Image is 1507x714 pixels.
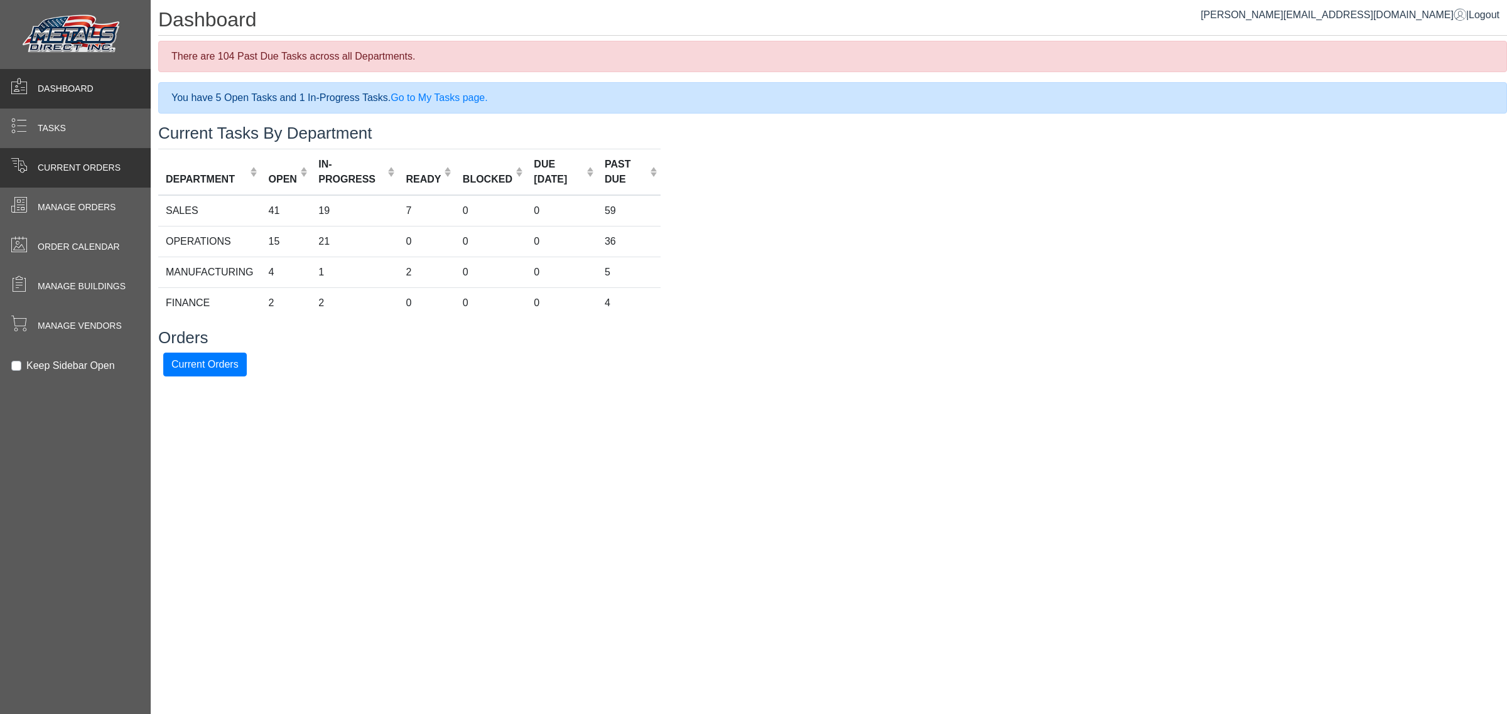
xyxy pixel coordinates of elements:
[391,92,487,103] a: Go to My Tasks page.
[526,195,597,226] td: 0
[455,226,527,257] td: 0
[38,240,120,253] span: Order Calendar
[398,287,455,318] td: 0
[158,287,261,318] td: FINANCE
[455,195,527,226] td: 0
[158,41,1507,72] div: There are 104 Past Due Tasks across all Departments.
[158,124,1507,143] h3: Current Tasks By Department
[526,257,597,287] td: 0
[455,257,527,287] td: 0
[38,201,116,214] span: Manage Orders
[1201,9,1466,20] a: [PERSON_NAME][EMAIL_ADDRESS][DOMAIN_NAME]
[311,226,398,257] td: 21
[463,172,512,187] div: BLOCKED
[398,195,455,226] td: 7
[163,358,247,369] a: Current Orders
[158,195,261,226] td: SALES
[398,226,455,257] td: 0
[158,257,261,287] td: MANUFACTURING
[38,280,126,293] span: Manage Buildings
[269,172,297,187] div: OPEN
[318,157,384,187] div: IN-PROGRESS
[1469,9,1499,20] span: Logout
[38,82,94,95] span: Dashboard
[26,358,115,373] label: Keep Sidebar Open
[1201,8,1499,23] div: |
[166,172,247,187] div: DEPARTMENT
[534,157,583,187] div: DUE [DATE]
[605,157,647,187] div: PAST DUE
[158,328,1507,348] h3: Orders
[311,257,398,287] td: 1
[261,287,311,318] td: 2
[158,226,261,257] td: OPERATIONS
[526,226,597,257] td: 0
[398,257,455,287] td: 2
[597,257,661,287] td: 5
[597,195,661,226] td: 59
[311,195,398,226] td: 19
[526,287,597,318] td: 0
[38,122,66,135] span: Tasks
[406,172,441,187] div: READY
[158,8,1507,36] h1: Dashboard
[597,287,661,318] td: 4
[163,353,247,376] button: Current Orders
[261,257,311,287] td: 4
[311,287,398,318] td: 2
[38,319,122,333] span: Manage Vendors
[597,226,661,257] td: 36
[455,287,527,318] td: 0
[19,11,126,58] img: Metals Direct Inc Logo
[261,226,311,257] td: 15
[38,161,121,174] span: Current Orders
[261,195,311,226] td: 41
[158,82,1507,114] div: You have 5 Open Tasks and 1 In-Progress Tasks.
